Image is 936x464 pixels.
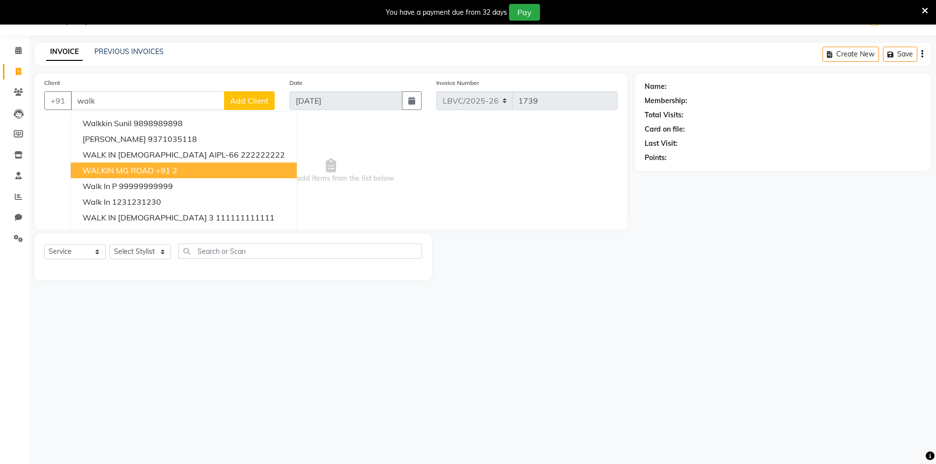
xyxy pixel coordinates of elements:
button: Save [883,47,917,62]
span: Select & add items from the list below [44,122,618,220]
ngb-highlight: 5555555555 [119,228,168,238]
button: Create New [823,47,879,62]
div: Membership: [645,96,687,106]
button: Add Client [224,91,275,110]
span: Walk in 6 [83,228,117,238]
ngb-highlight: 1231231230 [112,197,161,207]
label: Invoice Number [436,79,479,87]
ngb-highlight: 99999999999 [119,181,173,191]
ngb-highlight: 9898989898 [134,118,183,128]
span: [PERSON_NAME] [83,134,146,144]
label: Date [289,79,303,87]
div: Name: [645,82,667,92]
input: Search by Name/Mobile/Email/Code [71,91,225,110]
span: walk in p [83,181,117,191]
ngb-highlight: 9371035118 [148,134,197,144]
span: walk in [83,197,110,207]
div: You have a payment due from 32 days [386,7,507,18]
a: INVOICE [46,43,83,61]
ngb-highlight: 222222222 [241,150,285,160]
button: +91 [44,91,72,110]
button: Pay [509,4,540,21]
div: Points: [645,153,667,163]
span: WALKIN MG ROAD [83,165,154,175]
ngb-highlight: 111111111111 [216,213,275,222]
span: WALK IN [DEMOGRAPHIC_DATA] 3 [83,213,214,222]
a: PREVIOUS INVOICES [94,47,164,56]
div: Last Visit: [645,138,678,149]
label: Client [44,79,60,87]
span: Add Client [230,96,269,106]
span: walkkin sunil [83,118,132,128]
input: Search or Scan [178,244,422,259]
span: WALK IN [DEMOGRAPHIC_DATA] AIPL-66 [83,150,239,160]
div: Card on file: [645,124,685,135]
div: Total Visits: [645,110,683,120]
ngb-highlight: +91 2 [156,165,177,175]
